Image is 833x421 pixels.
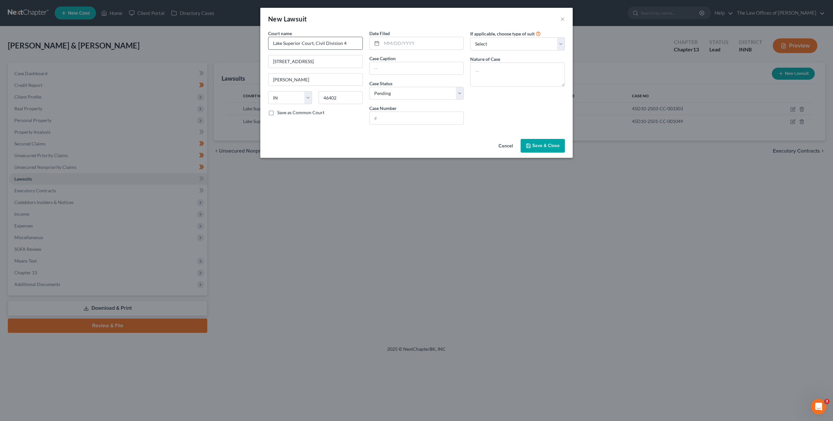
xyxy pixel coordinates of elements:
[268,37,363,50] input: Search court by name...
[284,15,307,23] span: Lawsuit
[560,15,565,23] button: ×
[521,139,565,153] button: Save & Close
[824,399,829,404] span: 3
[268,31,292,36] span: Court name
[382,37,464,49] input: MM/DD/YYYY
[369,30,390,37] label: Date Filed
[277,109,324,116] label: Save as Common Court
[470,56,500,62] label: Nature of Case
[370,62,464,75] input: --
[369,105,397,112] label: Case Number
[470,30,535,37] label: If applicable, choose type of suit
[532,143,560,148] span: Save & Close
[369,55,396,62] label: Case Caption
[268,74,362,86] input: Enter city...
[493,140,518,153] button: Cancel
[268,55,362,68] input: Enter address...
[370,112,464,124] input: #
[369,81,392,86] span: Case Status
[811,399,826,414] iframe: Intercom live chat
[319,91,362,104] input: Enter zip...
[268,15,282,23] span: New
